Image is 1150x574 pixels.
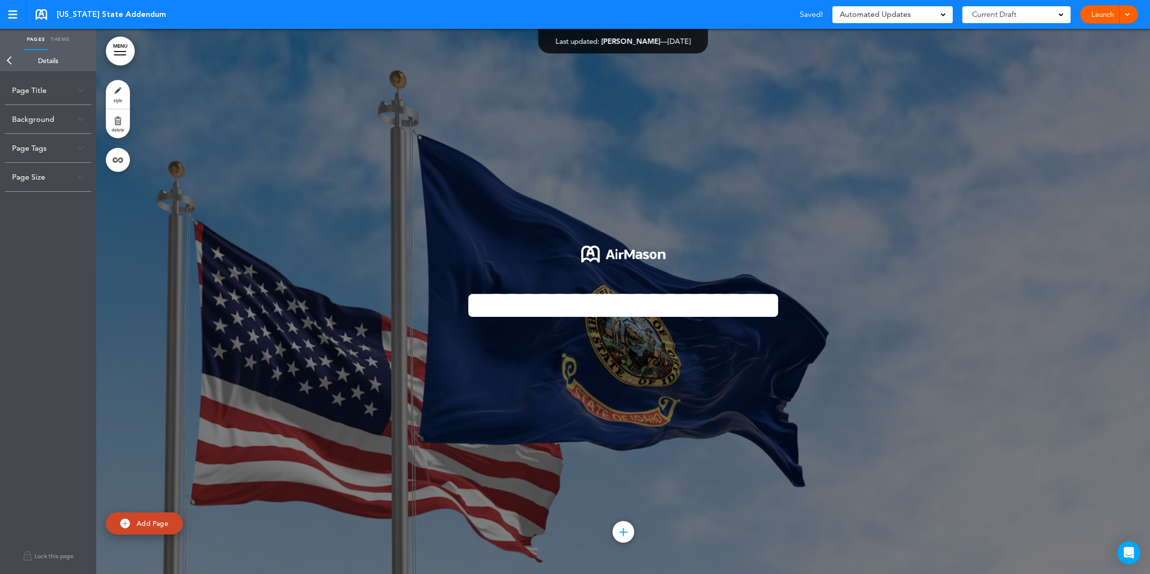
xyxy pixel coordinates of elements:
[556,37,600,46] span: Last updated:
[106,37,135,65] a: MENU
[668,37,691,46] span: [DATE]
[106,109,130,138] a: delete
[5,542,91,569] a: Lock this page
[581,246,665,262] img: 1722553576973-Airmason_logo_White.png
[5,134,91,162] div: Page Tags
[24,29,48,50] a: Pages
[77,88,84,93] img: arrow-down@2x.png
[114,97,122,103] span: style
[57,9,166,20] span: [US_STATE] State Addendum
[5,163,91,191] div: Page Size
[1087,5,1118,24] a: Launch
[77,174,84,180] img: arrow-down@2x.png
[5,105,91,133] div: Background
[77,117,84,122] img: arrow-down@2x.png
[106,512,183,535] a: Add Page
[106,80,130,109] a: style
[556,38,691,45] div: —
[137,519,168,528] span: Add Page
[23,549,32,562] img: lock.svg
[120,519,130,528] img: add.svg
[601,37,661,46] span: [PERSON_NAME]
[5,76,91,104] div: Page Title
[48,29,72,50] a: Theme
[840,8,911,21] span: Automated Updates
[972,8,1016,21] span: Current Draft
[800,11,823,18] span: Saved!
[112,127,124,132] span: delete
[1117,541,1140,564] div: Open Intercom Messenger
[77,145,84,151] img: arrow-down@2x.png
